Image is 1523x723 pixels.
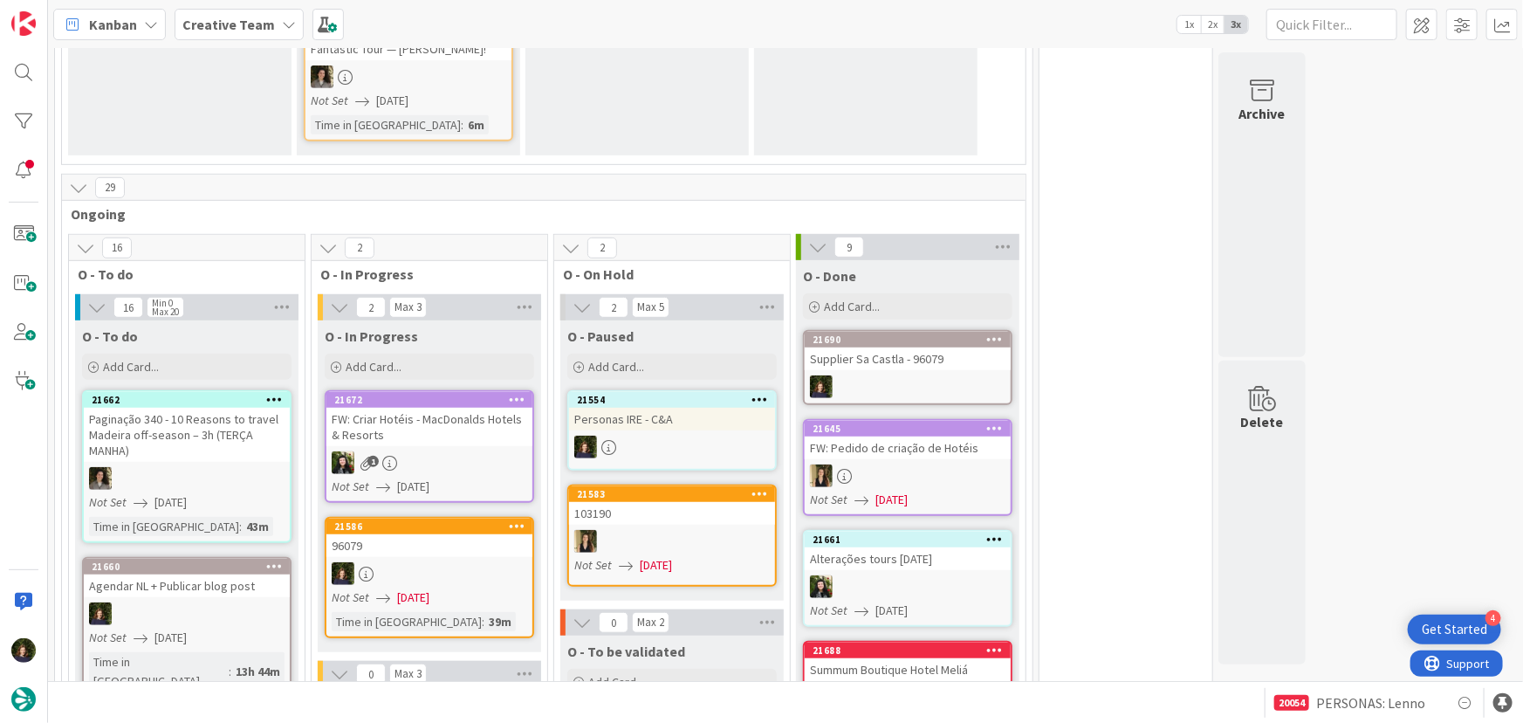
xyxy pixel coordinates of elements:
[803,419,1012,516] a: 21645FW: Pedido de criação de HotéisSPNot Set[DATE]
[334,394,532,406] div: 21672
[803,530,1012,627] a: 21661Alterações tours [DATE]BCNot Set[DATE]
[152,307,179,316] div: Max 20
[332,589,369,605] i: Not Set
[599,612,628,633] span: 0
[394,670,422,678] div: Max 3
[92,394,290,406] div: 21662
[320,265,525,283] span: O - In Progress
[569,502,775,525] div: 103190
[332,451,354,474] img: BC
[569,486,775,525] div: 21583103190
[574,557,612,573] i: Not Set
[569,392,775,430] div: 21554Personas IRE - C&A
[588,674,644,690] span: Add Card...
[813,644,1011,657] div: 21688
[89,602,112,625] img: MC
[326,519,532,534] div: 21586
[334,520,532,533] div: 21586
[367,456,379,467] span: 1
[311,115,461,134] div: Time in [GEOGRAPHIC_DATA]
[1316,692,1425,713] span: PERSONAS: Lenno
[92,561,290,573] div: 21660
[113,297,143,318] span: 16
[574,530,597,553] img: SP
[346,359,401,375] span: Add Card...
[574,436,597,458] img: MC
[182,16,275,33] b: Creative Team
[84,408,290,462] div: Paginação 340 - 10 Reasons to travel Madeira off-season – 3h (TERÇA MANHA)
[1274,695,1309,711] div: 20054
[805,437,1011,459] div: FW: Pedido de criação de Hotéis
[834,237,864,258] span: 9
[567,643,685,660] span: O - To be validated
[82,557,292,698] a: 21660Agendar NL + Publicar blog postMCNot Set[DATE]Time in [GEOGRAPHIC_DATA]:13h 44m
[356,664,386,685] span: 0
[325,327,418,345] span: O - In Progress
[229,662,231,681] span: :
[813,334,1011,346] div: 21690
[484,612,516,631] div: 39m
[84,392,290,408] div: 21662
[82,327,138,345] span: O - To do
[805,532,1011,570] div: 21661Alterações tours [DATE]
[84,392,290,462] div: 21662Paginação 340 - 10 Reasons to travel Madeira off-season – 3h (TERÇA MANHA)
[563,265,768,283] span: O - On Hold
[599,297,628,318] span: 2
[11,638,36,663] img: MC
[37,3,79,24] span: Support
[813,423,1011,435] div: 21645
[1485,610,1501,626] div: 4
[326,451,532,474] div: BC
[345,238,374,258] span: 2
[89,630,127,645] i: Not Set
[813,534,1011,546] div: 21661
[11,11,36,36] img: Visit kanbanzone.com
[803,330,1012,405] a: 21690Supplier Sa Castla - 96079MC
[154,629,187,647] span: [DATE]
[1422,621,1487,638] div: Get Started
[803,267,856,285] span: O - Done
[810,575,833,598] img: BC
[325,517,534,638] a: 2158696079MCNot Set[DATE]Time in [GEOGRAPHIC_DATA]:39m
[577,394,775,406] div: 21554
[637,618,664,627] div: Max 2
[304,4,513,141] a: FW: [TripID:99892] - Roadbook - Fantastic Tour — [PERSON_NAME]!MSNot Set[DATE]Time in [GEOGRAPHIC...
[397,478,429,496] span: [DATE]
[569,530,775,553] div: SP
[567,485,777,587] a: 21583103190SPNot Set[DATE]
[326,408,532,446] div: FW: Criar Hotéis - MacDonalds Hotels & Resorts
[397,589,429,607] span: [DATE]
[567,327,634,345] span: O - Paused
[305,65,511,88] div: MS
[810,375,833,398] img: MC
[805,465,1011,487] div: SP
[805,332,1011,348] div: 21690
[640,556,672,575] span: [DATE]
[805,547,1011,570] div: Alterações tours [DATE]
[84,602,290,625] div: MC
[103,359,159,375] span: Add Card...
[810,602,847,618] i: Not Set
[1239,103,1286,124] div: Archive
[805,532,1011,547] div: 21661
[805,421,1011,437] div: 21645
[1408,615,1501,644] div: Open Get Started checklist, remaining modules: 4
[356,297,386,318] span: 2
[326,562,532,585] div: MC
[71,205,1004,223] span: Ongoing
[824,299,880,314] span: Add Card...
[332,562,354,585] img: MC
[152,299,173,307] div: Min 0
[1225,16,1248,33] span: 3x
[231,662,285,681] div: 13h 44m
[242,517,273,536] div: 43m
[326,519,532,557] div: 2158696079
[482,612,484,631] span: :
[637,303,664,312] div: Max 5
[805,575,1011,598] div: BC
[810,492,847,507] i: Not Set
[332,612,482,631] div: Time in [GEOGRAPHIC_DATA]
[325,390,534,503] a: 21672FW: Criar Hotéis - MacDonalds Hotels & ResortsBCNot Set[DATE]
[805,643,1011,658] div: 21688
[154,493,187,512] span: [DATE]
